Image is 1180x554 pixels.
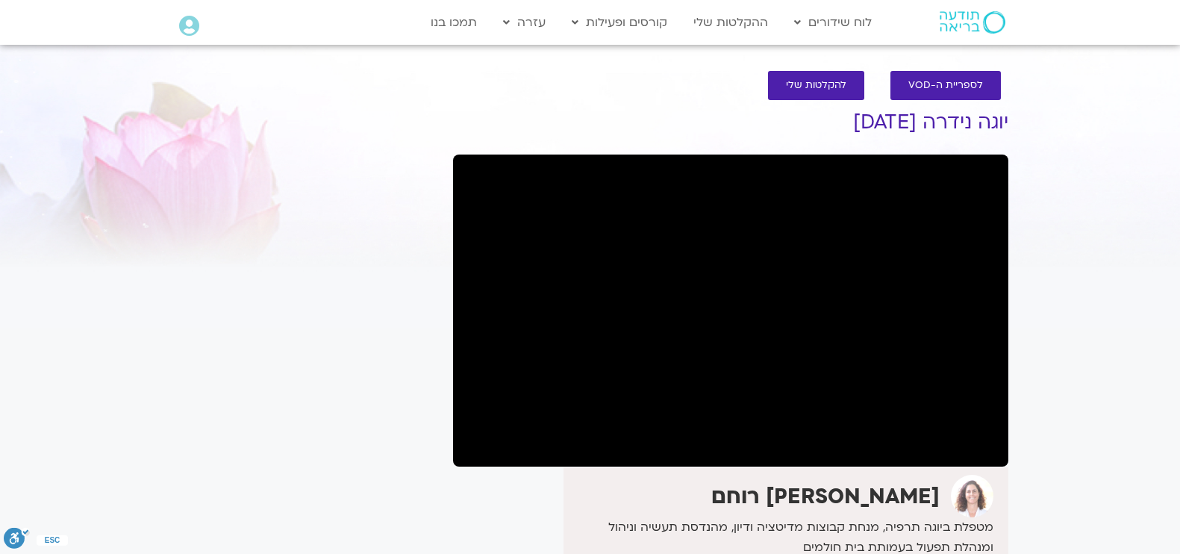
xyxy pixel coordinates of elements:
a: תמכו בנו [423,8,484,37]
a: לוח שידורים [787,8,879,37]
a: לספריית ה-VOD [890,71,1001,100]
a: עזרה [496,8,553,37]
h1: יוגה נידרה [DATE] [453,111,1008,134]
a: ההקלטות שלי [686,8,775,37]
span: להקלטות שלי [786,80,846,91]
img: אורנה סמלסון רוחם [951,475,993,517]
a: להקלטות שלי [768,71,864,100]
span: לספריית ה-VOD [908,80,983,91]
a: קורסים ופעילות [564,8,675,37]
img: תודעה בריאה [940,11,1005,34]
strong: [PERSON_NAME] רוחם [711,482,940,511]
